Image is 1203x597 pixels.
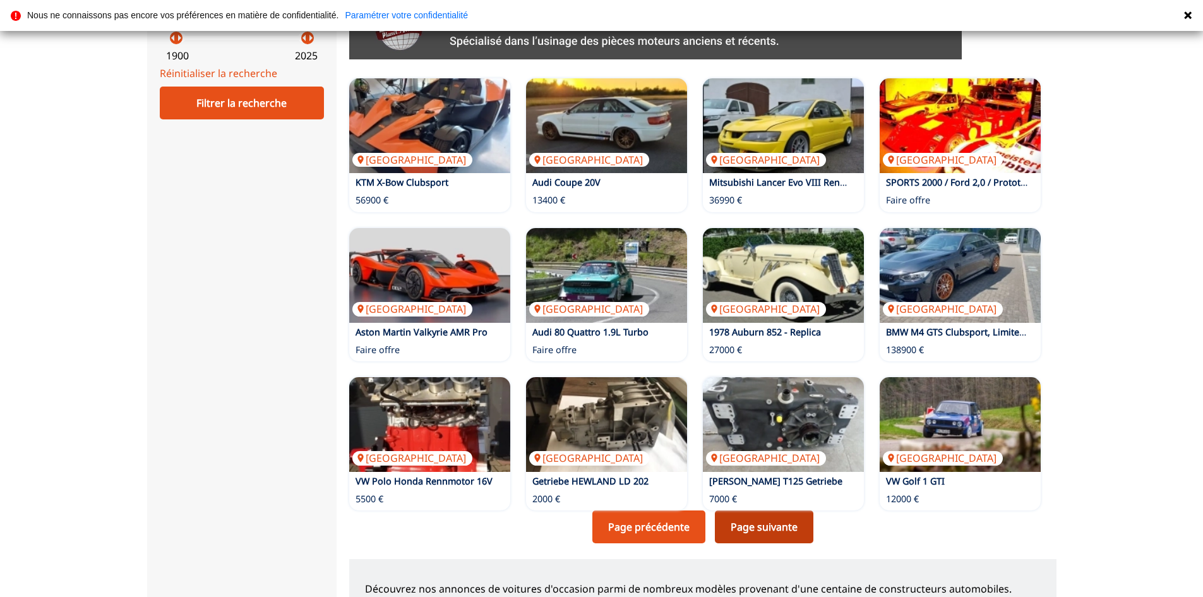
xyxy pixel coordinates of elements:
a: Paramétrer votre confidentialité [345,11,468,20]
p: Faire offre [356,344,400,356]
p: [GEOGRAPHIC_DATA] [352,451,472,465]
p: 138900 € [886,344,924,356]
a: VW Polo Honda Rennmotor 16V[GEOGRAPHIC_DATA] [349,377,510,472]
p: [GEOGRAPHIC_DATA] [529,153,649,167]
p: arrow_right [172,30,187,45]
a: BMW M4 GTS Clubsport, Limited Edition 700, Carbon [886,326,1112,338]
a: Page suivante [715,510,813,543]
img: 1978 Auburn 852 - Replica [703,228,864,323]
p: 1900 [166,49,189,63]
p: [GEOGRAPHIC_DATA] [706,302,826,316]
p: [GEOGRAPHIC_DATA] [706,451,826,465]
img: KTM X-Bow Clubsport [349,78,510,173]
p: [GEOGRAPHIC_DATA] [883,451,1003,465]
a: KTM X-Bow Clubsport [356,176,448,188]
a: [PERSON_NAME] T125 Getriebe [709,475,842,487]
p: 2000 € [532,493,560,505]
img: Audi 80 Quattro 1.9L Turbo [526,228,687,323]
a: Audi 80 Quattro 1.9L Turbo [532,326,649,338]
p: [GEOGRAPHIC_DATA] [352,302,472,316]
p: [GEOGRAPHIC_DATA] [883,153,1003,167]
a: 1978 Auburn 852 - Replica[GEOGRAPHIC_DATA] [703,228,864,323]
a: Ricardo T125 Getriebe[GEOGRAPHIC_DATA] [703,377,864,472]
img: Audi Coupe 20V [526,78,687,173]
a: Mitsubishi Lancer Evo VIII Rennfahrzeug [709,176,884,188]
p: Découvrez nos annonces de voitures d'occasion parmi de nombreux modèles provenant d'une centaine ... [365,582,1041,596]
p: 2025 [295,49,318,63]
p: [GEOGRAPHIC_DATA] [529,451,649,465]
a: Mitsubishi Lancer Evo VIII Rennfahrzeug[GEOGRAPHIC_DATA] [703,78,864,173]
img: Getriebe HEWLAND LD 202 [526,377,687,472]
p: [GEOGRAPHIC_DATA] [883,302,1003,316]
p: 27000 € [709,344,742,356]
a: Audi Coupe 20V [532,176,601,188]
p: [GEOGRAPHIC_DATA] [529,302,649,316]
img: Mitsubishi Lancer Evo VIII Rennfahrzeug [703,78,864,173]
a: Audi 80 Quattro 1.9L Turbo[GEOGRAPHIC_DATA] [526,228,687,323]
p: 36990 € [709,194,742,207]
p: 56900 € [356,194,388,207]
a: SPORTS 2000 / Ford 2,0 / Prototyp bis Bj.1995 gesucht [886,176,1116,188]
a: VW Polo Honda Rennmotor 16V [356,475,493,487]
a: Aston Martin Valkyrie AMR Pro[GEOGRAPHIC_DATA] [349,228,510,323]
p: [GEOGRAPHIC_DATA] [352,153,472,167]
p: 5500 € [356,493,383,505]
p: [GEOGRAPHIC_DATA] [706,153,826,167]
div: Filtrer la recherche [160,87,324,119]
p: 7000 € [709,493,737,505]
a: VW Golf 1 GTI [886,475,945,487]
a: BMW M4 GTS Clubsport, Limited Edition 700, Carbon[GEOGRAPHIC_DATA] [880,228,1041,323]
img: Aston Martin Valkyrie AMR Pro [349,228,510,323]
img: SPORTS 2000 / Ford 2,0 / Prototyp bis Bj.1995 gesucht [880,78,1041,173]
a: Audi Coupe 20V[GEOGRAPHIC_DATA] [526,78,687,173]
p: Nous ne connaissons pas encore vos préférences en matière de confidentialité. [27,11,338,20]
a: Aston Martin Valkyrie AMR Pro [356,326,488,338]
p: arrow_left [165,30,181,45]
a: 1978 Auburn 852 - Replica [709,326,821,338]
p: 13400 € [532,194,565,207]
a: Page précédente [592,510,705,543]
img: VW Polo Honda Rennmotor 16V [349,377,510,472]
img: Ricardo T125 Getriebe [703,377,864,472]
p: Faire offre [886,194,930,207]
p: arrow_right [303,30,318,45]
a: VW Golf 1 GTI[GEOGRAPHIC_DATA] [880,377,1041,472]
p: Faire offre [532,344,577,356]
a: KTM X-Bow Clubsport[GEOGRAPHIC_DATA] [349,78,510,173]
a: Getriebe HEWLAND LD 202[GEOGRAPHIC_DATA] [526,377,687,472]
img: VW Golf 1 GTI [880,377,1041,472]
p: arrow_left [297,30,312,45]
a: Réinitialiser la recherche [160,66,277,80]
a: SPORTS 2000 / Ford 2,0 / Prototyp bis Bj.1995 gesucht[GEOGRAPHIC_DATA] [880,78,1041,173]
a: Getriebe HEWLAND LD 202 [532,475,649,487]
img: BMW M4 GTS Clubsport, Limited Edition 700, Carbon [880,228,1041,323]
p: 12000 € [886,493,919,505]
